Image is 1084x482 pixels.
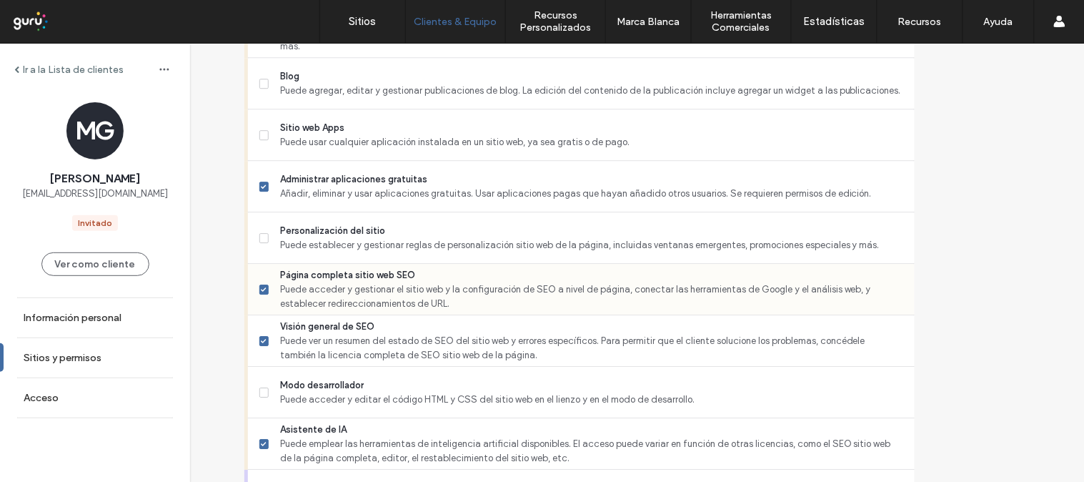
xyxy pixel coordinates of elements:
div: Invitado [78,217,112,230]
span: Puede emplear las herramientas de inteligencia artificial disponibles. El acceso puede variar en ... [280,437,902,466]
span: Puede agregar, editar y gestionar publicaciones de blog. La edición del contenido de la publicaci... [280,84,902,98]
label: Herramientas Comerciales [692,9,791,34]
span: Visión general de SEO [280,320,902,334]
label: Ayuda [984,16,1013,28]
label: Recursos [898,16,942,28]
button: Ver como cliente [41,252,149,276]
span: Añadir, eliminar y usar aplicaciones gratuitas. Usar aplicaciones pagas que hayan añadido otros u... [280,187,902,201]
label: Información personal [24,312,121,324]
label: Clientes & Equipo [414,16,497,28]
span: Puede ver un resumen del estado de SEO del sitio web y errores específicos. Para permitir que el ... [280,334,902,363]
span: Puede establecer y gestionar reglas de personalización sitio web de la página, incluidas ventanas... [280,238,902,252]
span: Asistente de IA [280,423,902,437]
span: Personalización del sitio [280,224,902,238]
span: Sitio web Apps [280,121,902,135]
span: Puede acceder y gestionar el sitio web y la configuración de SEO a nivel de página, conectar las ... [280,282,902,311]
label: Sitios [349,15,377,28]
div: MG [66,102,124,159]
span: [PERSON_NAME] [50,171,140,187]
span: Administrar aplicaciones gratuitas [280,172,902,187]
span: Modo desarrollador [280,378,902,393]
label: Ir a la Lista de clientes [23,64,124,76]
span: Puede usar cualquier aplicación instalada en un sitio web, ya sea gratis o de pago. [280,135,902,149]
label: Recursos Personalizados [506,9,605,34]
label: Acceso [24,392,59,404]
label: Sitios y permisos [24,352,101,364]
label: Estadísticas [804,15,865,28]
span: Ayuda [31,10,70,23]
span: Puede acceder y editar el código HTML y CSS del sitio web en el lienzo y en el modo de desarrollo. [280,393,902,407]
span: Blog [280,69,902,84]
label: Marca Blanca [617,16,680,28]
span: [EMAIL_ADDRESS][DOMAIN_NAME] [22,187,168,201]
span: Página completa sitio web SEO [280,268,902,282]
